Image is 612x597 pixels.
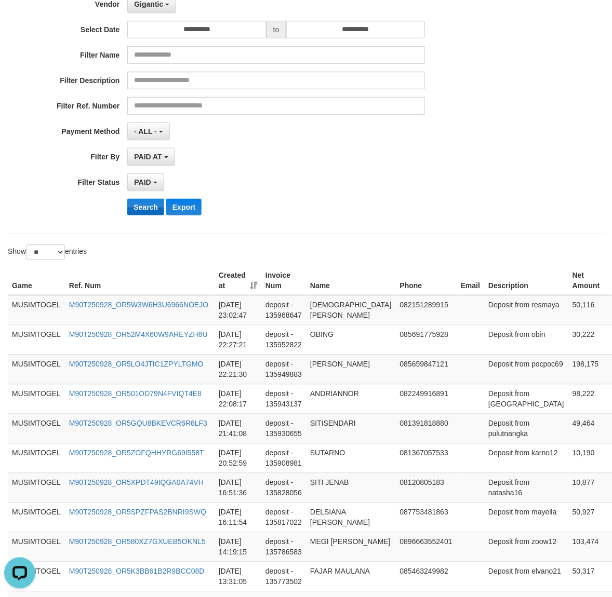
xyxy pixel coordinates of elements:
[69,360,204,369] a: M90T250928_OR5LO4JTIC1ZPYLTGMO
[8,245,87,260] label: Show entries
[69,390,202,398] a: M90T250928_OR501OD79N4FVIQT4E8
[215,384,261,414] td: [DATE] 22:08:17
[396,562,457,591] td: 085463249982
[484,325,568,355] td: Deposit from obin
[306,384,396,414] td: ANDRIANNOR
[484,414,568,443] td: Deposit from pulutnangka
[8,384,65,414] td: MUSIMTOGEL
[484,562,568,591] td: Deposit from elvano21
[396,325,457,355] td: 085691775928
[69,567,205,576] a: M90T250928_OR5K3BB61B2R9BCC08D
[215,562,261,591] td: [DATE] 13:31:05
[215,473,261,503] td: [DATE] 16:51:36
[69,419,207,428] a: M90T250928_OR5GQU8BKEVCR6R6LF3
[484,295,568,325] td: Deposit from resmaya
[127,148,175,166] button: PAID AT
[267,21,286,38] span: to
[261,384,306,414] td: deposit - 135943137
[396,266,457,295] th: Phone
[261,414,306,443] td: deposit - 135930655
[306,325,396,355] td: OBING
[261,355,306,384] td: deposit - 135949883
[8,295,65,325] td: MUSIMTOGEL
[127,173,164,191] button: PAID
[8,503,65,532] td: MUSIMTOGEL
[396,414,457,443] td: 081391818880
[261,295,306,325] td: deposit - 135968647
[568,443,609,473] td: 10,190
[306,355,396,384] td: [PERSON_NAME]
[568,355,609,384] td: 198,175
[484,443,568,473] td: Deposit from karno12
[568,532,609,562] td: 103,474
[396,384,457,414] td: 082249916891
[396,295,457,325] td: 082151289915
[484,532,568,562] td: Deposit from zoow12
[65,266,215,295] th: Ref. Num
[396,473,457,503] td: 08120805183
[8,355,65,384] td: MUSIMTOGEL
[396,503,457,532] td: 087753481863
[8,266,65,295] th: Game
[261,532,306,562] td: deposit - 135786583
[26,245,65,260] select: Showentries
[484,503,568,532] td: Deposit from mayella
[261,473,306,503] td: deposit - 135828056
[568,384,609,414] td: 98,222
[215,295,261,325] td: [DATE] 23:02:47
[69,508,206,517] a: M90T250928_OR5SPZFPAS2BNRI9SWQ
[8,414,65,443] td: MUSIMTOGEL
[215,443,261,473] td: [DATE] 20:52:59
[69,538,206,546] a: M90T250928_OR580XZ7GXUEB5OKNL5
[396,443,457,473] td: 081367057533
[457,266,484,295] th: Email
[484,355,568,384] td: Deposit from pocpoc69
[568,414,609,443] td: 49,464
[134,153,162,161] span: PAID AT
[127,199,164,215] button: Search
[484,473,568,503] td: Deposit from natasha16
[568,562,609,591] td: 50,317
[69,301,208,309] a: M90T250928_OR5W3W6H3U6966NOEJO
[166,199,202,215] button: Export
[134,178,151,186] span: PAID
[306,443,396,473] td: SUTARNO
[484,266,568,295] th: Description
[306,562,396,591] td: FAJAR MAULANA
[134,127,157,135] span: - ALL -
[568,473,609,503] td: 10,877
[215,355,261,384] td: [DATE] 22:21:30
[261,325,306,355] td: deposit - 135952822
[215,414,261,443] td: [DATE] 21:41:08
[215,325,261,355] td: [DATE] 22:27:21
[306,266,396,295] th: Name
[306,295,396,325] td: [DEMOGRAPHIC_DATA][PERSON_NAME]
[8,443,65,473] td: MUSIMTOGEL
[261,503,306,532] td: deposit - 135817022
[568,325,609,355] td: 30,222
[568,295,609,325] td: 50,116
[127,123,169,140] button: - ALL -
[306,532,396,562] td: MEGI [PERSON_NAME]
[396,355,457,384] td: 085659847121
[215,503,261,532] td: [DATE] 16:11:54
[306,503,396,532] td: DELSIANA [PERSON_NAME]
[261,266,306,295] th: Invoice Num
[261,562,306,591] td: deposit - 135773502
[261,443,306,473] td: deposit - 135908981
[396,532,457,562] td: 0896663552401
[306,473,396,503] td: SITI JENAB
[568,503,609,532] td: 50,927
[568,266,609,295] th: Net Amount
[8,532,65,562] td: MUSIMTOGEL
[69,479,204,487] a: M90T250928_OR5XPDT49IQGA0A74VH
[215,532,261,562] td: [DATE] 14:19:15
[4,4,35,35] button: Open LiveChat chat widget
[215,266,261,295] th: Created at: activate to sort column ascending
[306,414,396,443] td: SITISENDARI
[484,384,568,414] td: Deposit from [GEOGRAPHIC_DATA]
[69,331,208,339] a: M90T250928_OR52M4X60W9AREYZH6U
[8,325,65,355] td: MUSIMTOGEL
[69,449,204,457] a: M90T250928_OR5ZOFQHHYRG69I558T
[8,473,65,503] td: MUSIMTOGEL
